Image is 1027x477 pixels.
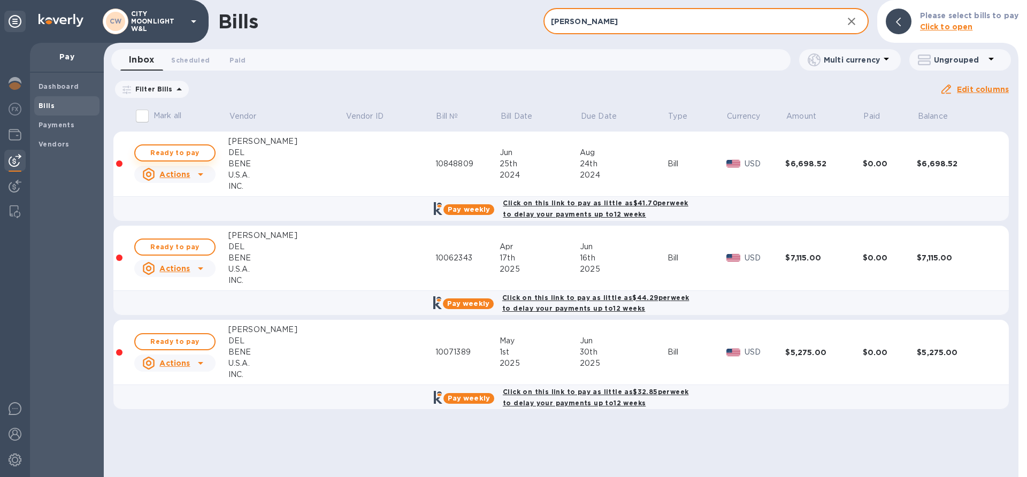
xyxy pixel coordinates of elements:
[229,55,246,66] span: Paid
[500,147,580,158] div: Jun
[436,111,472,122] span: Bill №
[727,111,760,122] p: Currency
[448,394,490,402] b: Pay weekly
[668,347,726,358] div: Bill
[580,264,667,275] div: 2025
[785,158,862,169] div: $6,698.52
[580,241,667,252] div: Jun
[159,264,190,273] u: Actions
[134,144,216,161] button: Ready to pay
[500,264,580,275] div: 2025
[228,369,345,380] div: INC.
[957,85,1009,94] u: Edit columns
[726,254,741,261] img: USD
[228,170,345,181] div: U.S.A.
[580,252,667,264] div: 16th
[228,252,345,264] div: BENE
[228,358,345,369] div: U.S.A.
[39,14,83,27] img: Logo
[726,349,741,356] img: USD
[580,170,667,181] div: 2024
[110,17,122,25] b: CW
[863,252,917,263] div: $0.00
[346,111,384,122] p: Vendor ID
[39,51,95,62] p: Pay
[580,347,667,358] div: 30th
[159,170,190,179] u: Actions
[934,55,985,65] p: Ungrouped
[228,147,345,158] div: DEL
[435,252,500,264] div: 10062343
[228,158,345,170] div: BENE
[144,241,206,253] span: Ready to pay
[581,111,617,122] p: Due Date
[500,158,580,170] div: 25th
[39,140,70,148] b: Vendors
[580,335,667,347] div: Jun
[218,10,258,33] h1: Bills
[500,170,580,181] div: 2024
[918,111,962,122] span: Balance
[745,347,785,358] p: USD
[580,158,667,170] div: 24th
[228,181,345,192] div: INC.
[435,347,500,358] div: 10071389
[129,52,154,67] span: Inbox
[171,55,210,66] span: Scheduled
[668,158,726,170] div: Bill
[144,147,206,159] span: Ready to pay
[786,111,830,122] span: Amount
[503,388,688,407] b: Click on this link to pay as little as $32.85 per week to delay your payments up to 12 weeks
[228,275,345,286] div: INC.
[228,324,345,335] div: [PERSON_NAME]
[502,294,689,313] b: Click on this link to pay as little as $44.29 per week to delay your payments up to 12 weeks
[745,158,785,170] p: USD
[917,158,994,169] div: $6,698.52
[917,347,994,358] div: $5,275.00
[448,205,490,213] b: Pay weekly
[503,199,688,218] b: Click on this link to pay as little as $41.70 per week to delay your payments up to 12 weeks
[39,102,55,110] b: Bills
[228,230,345,241] div: [PERSON_NAME]
[501,111,532,122] p: Bill Date
[228,136,345,147] div: [PERSON_NAME]
[9,128,21,141] img: Wallets
[346,111,397,122] span: Vendor ID
[785,347,862,358] div: $5,275.00
[228,264,345,275] div: U.S.A.
[4,11,26,32] div: Unpin categories
[501,111,546,122] span: Bill Date
[726,160,741,167] img: USD
[581,111,631,122] span: Due Date
[228,335,345,347] div: DEL
[159,359,190,367] u: Actions
[39,82,79,90] b: Dashboard
[435,158,500,170] div: 10848809
[580,147,667,158] div: Aug
[917,252,994,263] div: $7,115.00
[500,358,580,369] div: 2025
[131,10,185,33] p: CITY MOONLIGHT W&L
[863,111,880,122] p: Paid
[447,299,489,307] b: Pay weekly
[436,111,458,122] p: Bill №
[863,158,917,169] div: $0.00
[500,252,580,264] div: 17th
[824,55,880,65] p: Multi currency
[785,252,862,263] div: $7,115.00
[229,111,257,122] p: Vendor
[668,252,726,264] div: Bill
[500,241,580,252] div: Apr
[228,241,345,252] div: DEL
[918,111,948,122] p: Balance
[154,110,181,121] p: Mark all
[9,103,21,116] img: Foreign exchange
[920,22,973,31] b: Click to open
[229,111,271,122] span: Vendor
[863,347,917,358] div: $0.00
[863,111,894,122] span: Paid
[786,111,816,122] p: Amount
[39,121,74,129] b: Payments
[668,111,701,122] span: Type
